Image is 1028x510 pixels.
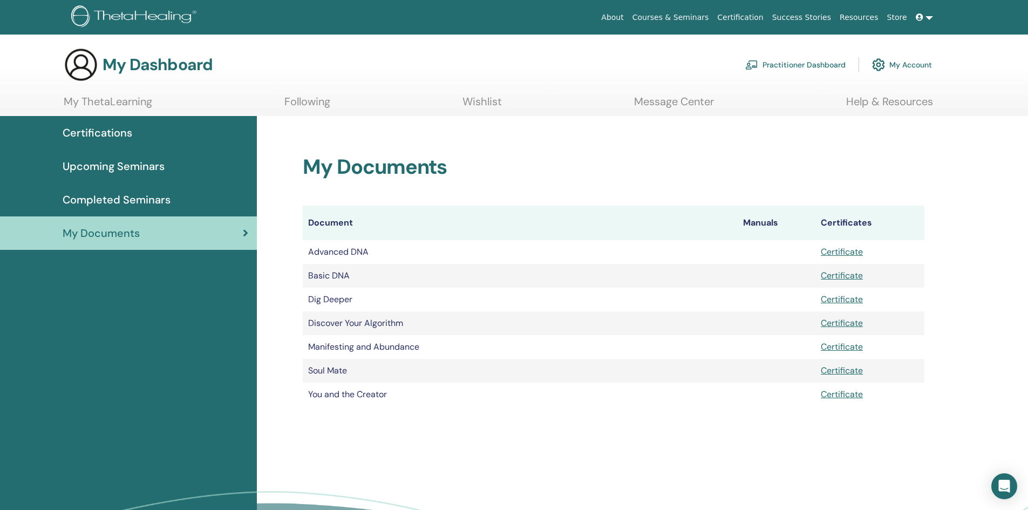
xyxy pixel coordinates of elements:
a: Certificate [821,246,863,257]
a: About [597,8,628,28]
a: Practitioner Dashboard [745,53,846,77]
a: Certification [713,8,767,28]
a: Following [284,95,330,116]
th: Manuals [738,206,815,240]
td: Manifesting and Abundance [303,335,738,359]
span: Completed Seminars [63,192,171,208]
a: Certificate [821,365,863,376]
td: You and the Creator [303,383,738,406]
td: Basic DNA [303,264,738,288]
td: Dig Deeper [303,288,738,311]
a: Certificate [821,270,863,281]
a: Certificate [821,294,863,305]
img: chalkboard-teacher.svg [745,60,758,70]
a: Help & Resources [846,95,933,116]
img: logo.png [71,5,200,30]
h3: My Dashboard [103,55,213,74]
h2: My Documents [303,155,924,180]
span: Certifications [63,125,132,141]
span: Upcoming Seminars [63,158,165,174]
td: Discover Your Algorithm [303,311,738,335]
div: Open Intercom Messenger [991,473,1017,499]
a: My ThetaLearning [64,95,152,116]
a: My Account [872,53,932,77]
a: Wishlist [462,95,502,116]
a: Certificate [821,317,863,329]
th: Document [303,206,738,240]
td: Advanced DNA [303,240,738,264]
img: generic-user-icon.jpg [64,47,98,82]
th: Certificates [815,206,924,240]
a: Store [883,8,911,28]
img: cog.svg [872,56,885,74]
a: Message Center [634,95,714,116]
a: Resources [835,8,883,28]
td: Soul Mate [303,359,738,383]
span: My Documents [63,225,140,241]
a: Certificate [821,389,863,400]
a: Success Stories [768,8,835,28]
a: Courses & Seminars [628,8,713,28]
a: Certificate [821,341,863,352]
